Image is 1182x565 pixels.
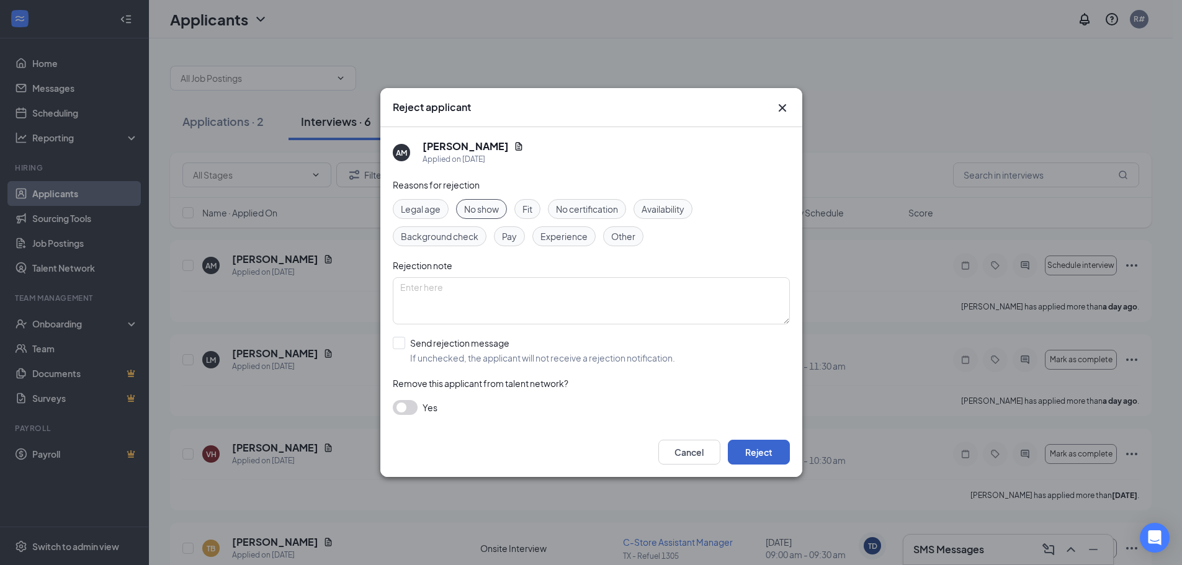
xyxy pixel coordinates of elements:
[775,100,790,115] button: Close
[464,202,499,216] span: No show
[401,229,478,243] span: Background check
[775,100,790,115] svg: Cross
[393,100,471,114] h3: Reject applicant
[556,202,618,216] span: No certification
[393,260,452,271] span: Rejection note
[423,400,437,415] span: Yes
[423,153,524,166] div: Applied on [DATE]
[642,202,684,216] span: Availability
[502,229,517,243] span: Pay
[1140,523,1170,553] div: Open Intercom Messenger
[401,202,441,216] span: Legal age
[522,202,532,216] span: Fit
[611,229,635,243] span: Other
[393,179,480,190] span: Reasons for rejection
[423,140,509,153] h5: [PERSON_NAME]
[540,229,588,243] span: Experience
[728,440,790,465] button: Reject
[514,141,524,151] svg: Document
[396,148,407,158] div: AM
[393,378,568,389] span: Remove this applicant from talent network?
[658,440,720,465] button: Cancel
